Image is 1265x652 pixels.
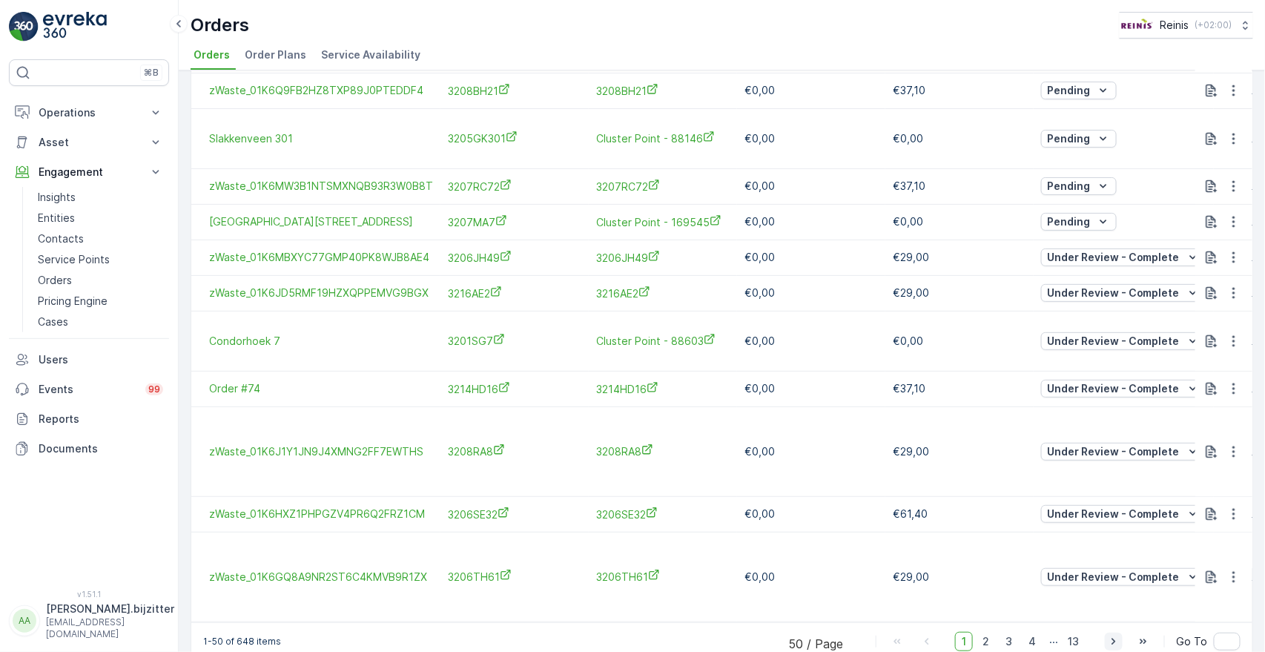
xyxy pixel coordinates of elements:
a: 3207RC72 [596,179,730,194]
p: Reports [39,412,163,427]
p: Pricing Engine [38,294,108,309]
p: Under Review - Complete [1047,444,1180,459]
span: v 1.51.1 [9,590,169,599]
p: Pending [1047,179,1090,194]
a: zWaste_01K6HXZ1PHPGZV4PR6Q2FRZ1CM [209,507,433,521]
a: 3205GK301 [448,131,581,146]
a: Slakkenveen 301 [209,131,433,146]
a: 3206TH61 [596,569,730,585]
p: Events [39,382,136,397]
span: €29,00 [893,286,929,299]
span: Cluster Point - 88603 [596,333,730,349]
span: 3206JH49 [596,250,730,266]
span: €0,00 [744,84,775,96]
a: zWaste_01K6MBXYC77GMP40PK8WJB8AE4 [209,250,433,265]
img: logo [9,12,39,42]
button: AA[PERSON_NAME].bijzitter[EMAIL_ADDRESS][DOMAIN_NAME] [9,602,169,640]
p: Entities [38,211,75,225]
span: 3206JH49 [448,250,581,266]
button: Pending [1041,177,1117,195]
span: Go To [1177,634,1208,649]
img: logo_light-DOdMpM7g.png [43,12,107,42]
span: 3 [999,632,1019,651]
button: Under Review - Complete [1041,332,1206,350]
span: 3208RA8 [596,444,730,459]
button: Pending [1041,130,1117,148]
a: Simone de Beauvoirstraat 7 [209,214,433,229]
p: Orders [38,273,72,288]
a: zWaste_01K6MW3B1NTSMXNQB93R3W0B8T [209,179,433,194]
a: Events99 [9,375,169,404]
p: Under Review - Complete [1047,250,1180,265]
a: Entities [32,208,169,228]
a: 3208BH21 [596,83,730,99]
p: Users [39,352,163,367]
a: Cluster Point - 169545 [596,214,730,230]
a: Order #74 [209,381,433,396]
span: €0,00 [744,335,775,347]
img: Reinis-Logo-Vrijstaand_Tekengebied-1-copy2_aBO4n7j.png [1120,17,1155,33]
a: Orders [32,270,169,291]
span: €61,40 [893,507,928,520]
a: Condorhoek 7 [209,334,433,349]
p: ( +02:00 ) [1195,19,1232,31]
a: zWaste_01K6GQ8A9NR2ST6C4KMVB9R1ZX [209,570,433,585]
a: Insights [32,187,169,208]
span: zWaste_01K6JD5RMF19HZXQPPEMVG9BGX [209,286,433,300]
span: €0,00 [744,570,775,583]
span: 1 [955,632,973,651]
a: Cluster Point - 88146 [596,131,730,146]
a: 3208RA8 [448,444,581,459]
p: Reinis [1160,18,1189,33]
button: Operations [9,98,169,128]
span: 3206TH61 [448,569,581,585]
a: 3207RC72 [448,179,581,194]
p: Cases [38,315,68,329]
span: 2 [976,632,996,651]
p: Pending [1047,83,1090,98]
p: Insights [38,190,76,205]
span: €29,00 [893,445,929,458]
button: Under Review - Complete [1041,248,1206,266]
span: €29,00 [893,570,929,583]
a: 3206SE32 [448,507,581,522]
span: €0,00 [893,335,923,347]
p: Operations [39,105,139,120]
p: [PERSON_NAME].bijzitter [46,602,174,616]
p: Pending [1047,214,1090,229]
a: 3201SG7 [448,333,581,349]
p: Documents [39,441,163,456]
a: zWaste_01K6Q9FB2HZ8TXP89J0PTEDDF4 [209,83,433,98]
a: Service Points [32,249,169,270]
p: [EMAIL_ADDRESS][DOMAIN_NAME] [46,616,174,640]
span: €0,00 [744,132,775,145]
button: Under Review - Complete [1041,380,1206,398]
span: €0,00 [744,507,775,520]
button: Under Review - Complete [1041,568,1206,586]
span: €0,00 [744,215,775,228]
span: €0,00 [744,382,775,395]
button: Pending [1041,82,1117,99]
button: Pending [1041,213,1117,231]
p: 99 [148,383,160,395]
span: €0,00 [744,251,775,263]
p: Service Points [38,252,110,267]
a: 3206SE32 [596,507,730,522]
a: 3216AE2 [596,286,730,301]
span: Service Availability [321,47,420,62]
p: Under Review - Complete [1047,570,1180,585]
span: 13 [1061,632,1086,651]
span: 3208BH21 [448,83,581,99]
span: 3207MA7 [448,214,581,230]
button: Asset [9,128,169,157]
